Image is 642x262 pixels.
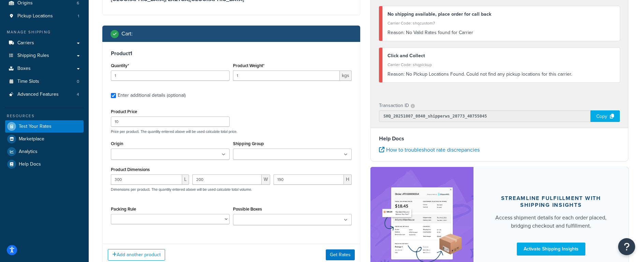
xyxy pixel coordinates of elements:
[182,174,189,185] span: L
[17,0,33,6] span: Origins
[5,10,84,22] a: Pickup Locations1
[379,101,409,110] p: Transaction ID
[5,75,84,88] a: Time Slots0
[340,71,352,81] span: kgs
[5,88,84,101] a: Advanced Features4
[111,71,230,81] input: 0
[590,110,620,122] div: Copy
[5,158,84,170] a: Help Docs
[17,66,31,72] span: Boxes
[388,18,615,28] div: Carrier Code: shqcustom7
[388,29,405,36] span: Reason:
[5,75,84,88] li: Time Slots
[121,31,133,37] h2: Cart :
[5,88,84,101] li: Advanced Features
[78,13,79,19] span: 1
[108,249,165,261] button: Add another product
[233,63,264,68] label: Product Weight*
[5,62,84,75] a: Boxes
[19,136,44,142] span: Marketplace
[326,249,355,260] button: Get Rates
[77,92,79,97] span: 4
[379,135,620,143] h4: Help Docs
[111,63,129,68] label: Quantity*
[118,91,186,100] div: Enter additional details (optional)
[5,145,84,158] a: Analytics
[618,238,635,255] button: Open Resource Center
[233,141,264,146] label: Shipping Group
[17,13,53,19] span: Pickup Locations
[111,206,136,212] label: Packing Rule
[111,167,150,172] label: Product Dimensions
[233,71,340,81] input: 0.00
[17,53,49,59] span: Shipping Rules
[5,37,84,49] a: Carriers
[17,79,39,84] span: Time Slots
[109,129,353,134] p: Price per product. The quantity entered above will be used calculate total price.
[5,113,84,119] div: Resources
[5,49,84,62] a: Shipping Rules
[77,0,79,6] span: 6
[19,149,38,155] span: Analytics
[388,28,615,37] div: No Valid Rates found for Carrier
[19,124,52,129] span: Test Your Rates
[388,51,615,61] div: Click and Collect
[517,243,585,256] a: Activate Shipping Insights
[5,10,84,22] li: Pickup Locations
[19,161,41,167] span: Help Docs
[5,133,84,145] a: Marketplace
[388,60,615,70] div: Carrier Code: shqpickup
[388,71,405,78] span: Reason:
[5,29,84,35] div: Manage Shipping
[17,40,34,46] span: Carriers
[233,206,262,212] label: Possible Boxes
[388,70,615,79] div: No Pickup Locations Found. Could not find any pickup locations for this carrier.
[490,214,612,230] div: Access shipment details for each order placed, bridging checkout and fulfillment.
[262,174,270,185] span: W
[109,187,252,192] p: Dimensions per product. The quantity entered above will be used calculate total volume.
[77,79,79,84] span: 0
[111,93,116,98] input: Enter additional details (optional)
[490,195,612,209] div: Streamline Fulfillment with Shipping Insights
[388,10,615,19] div: No shipping available, place order for call back
[111,109,137,114] label: Product Price
[111,50,352,57] h3: Product 1
[379,146,480,154] a: How to troubleshoot rate discrepancies
[17,92,59,97] span: Advanced Features
[344,174,352,185] span: H
[5,120,84,133] a: Test Your Rates
[111,141,123,146] label: Origin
